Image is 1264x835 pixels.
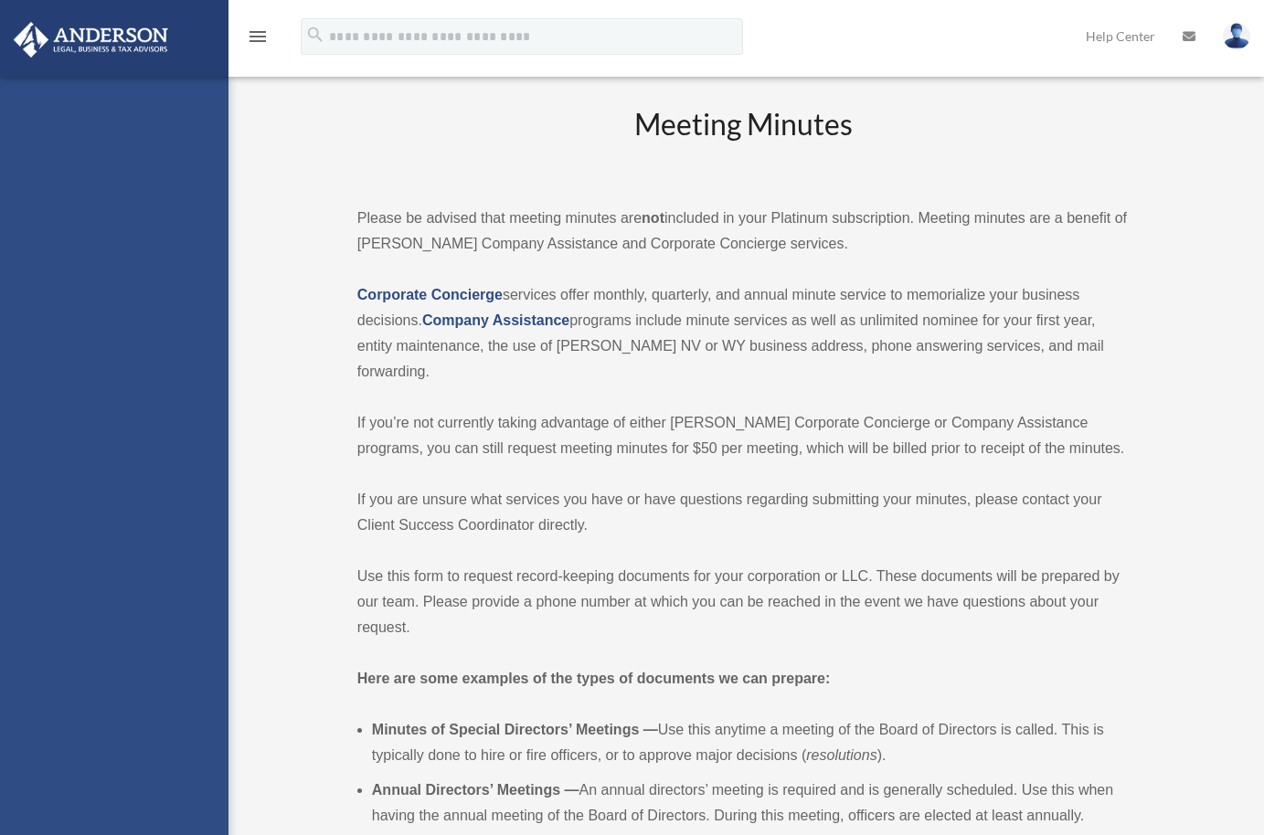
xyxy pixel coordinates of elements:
img: Anderson Advisors Platinum Portal [8,22,174,58]
i: search [305,25,325,45]
a: Corporate Concierge [357,287,503,302]
li: Use this anytime a meeting of the Board of Directors is called. This is typically done to hire or... [372,717,1131,768]
p: If you’re not currently taking advantage of either [PERSON_NAME] Corporate Concierge or Company A... [357,410,1131,461]
strong: Here are some examples of the types of documents we can prepare: [357,671,831,686]
img: User Pic [1223,23,1250,49]
p: Please be advised that meeting minutes are included in your Platinum subscription. Meeting minute... [357,206,1131,257]
a: menu [247,32,269,48]
strong: not [642,210,664,226]
h2: Meeting Minutes [357,104,1131,180]
p: Use this form to request record-keeping documents for your corporation or LLC. These documents wi... [357,564,1131,640]
p: services offer monthly, quarterly, and annual minute service to memorialize your business decisio... [357,282,1131,385]
li: An annual directors’ meeting is required and is generally scheduled. Use this when having the ann... [372,777,1131,829]
b: Minutes of Special Directors’ Meetings — [372,722,658,737]
i: menu [247,26,269,48]
em: resolutions [806,747,876,763]
a: Company Assistance [422,312,569,328]
p: If you are unsure what services you have or have questions regarding submitting your minutes, ple... [357,487,1131,538]
b: Annual Directors’ Meetings — [372,782,579,798]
